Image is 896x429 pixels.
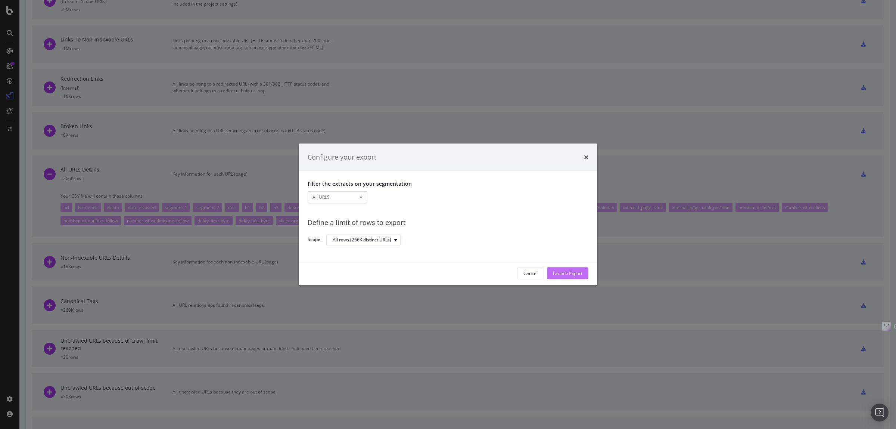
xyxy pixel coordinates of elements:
[299,143,597,285] div: modal
[871,404,889,422] div: Open Intercom Messenger
[523,270,538,277] div: Cancel
[326,234,401,246] button: All rows (266K distinct URLs)
[553,270,582,277] div: Launch Export
[308,191,367,203] button: All URLS
[584,152,588,162] div: times
[308,180,588,188] p: Filter the extracts on your segmentation
[308,237,320,245] label: Scope
[517,268,544,280] button: Cancel
[308,152,376,162] div: Configure your export
[547,268,588,280] button: Launch Export
[308,218,588,228] div: Define a limit of rows to export
[333,238,391,242] div: All rows (266K distinct URLs)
